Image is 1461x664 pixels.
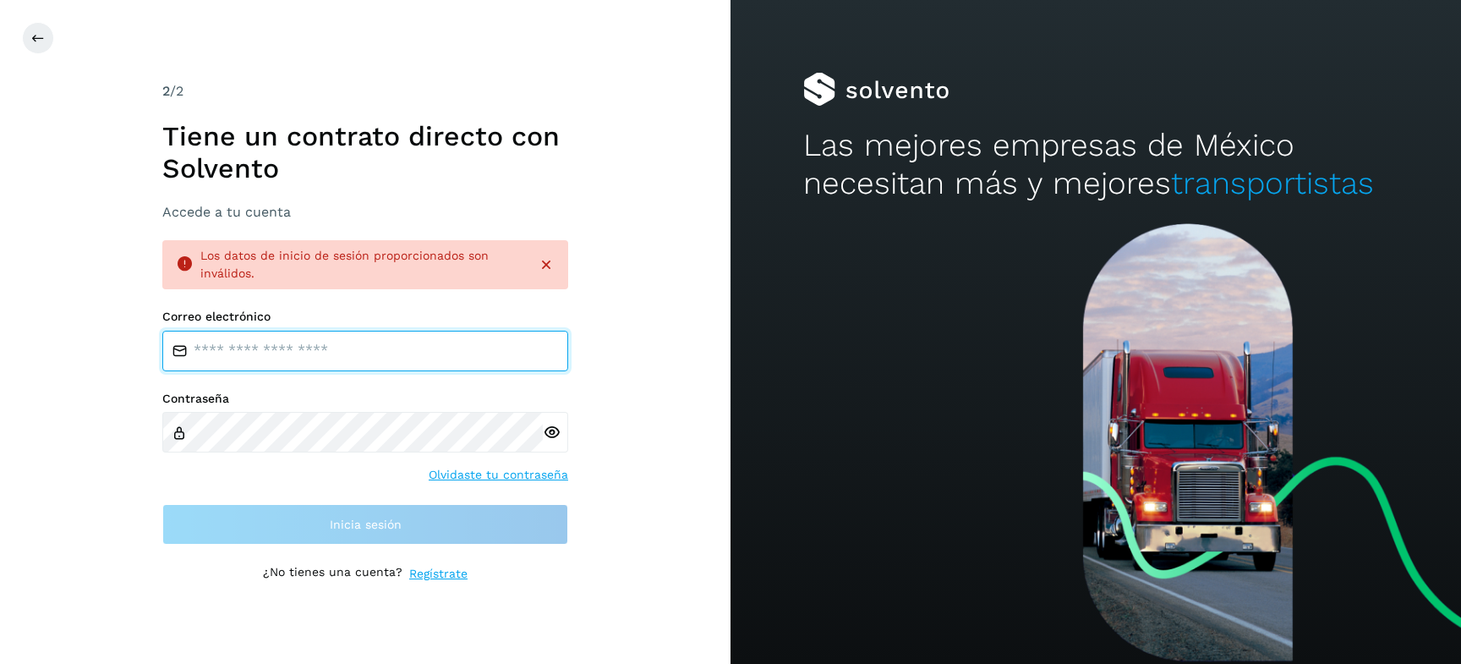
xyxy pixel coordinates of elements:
h2: Las mejores empresas de México necesitan más y mejores [803,127,1387,202]
p: ¿No tienes una cuenta? [263,565,402,583]
span: transportistas [1171,165,1374,201]
a: Regístrate [409,565,468,583]
div: Los datos de inicio de sesión proporcionados son inválidos. [200,247,524,283]
span: Inicia sesión [330,519,402,530]
label: Contraseña [162,392,568,406]
label: Correo electrónico [162,310,568,324]
button: Inicia sesión [162,504,568,545]
div: /2 [162,81,568,102]
h3: Accede a tu cuenta [162,204,568,220]
a: Olvidaste tu contraseña [429,466,568,484]
span: 2 [162,83,170,99]
h1: Tiene un contrato directo con Solvento [162,120,568,185]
